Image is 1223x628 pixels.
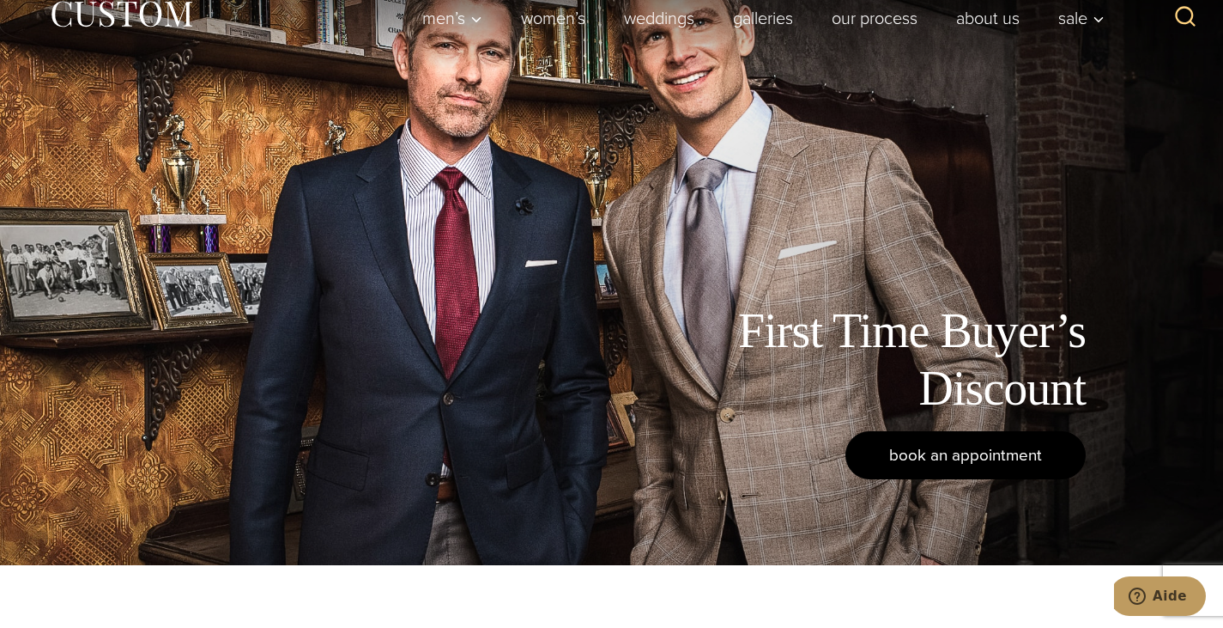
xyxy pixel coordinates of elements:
h1: First Time Buyer’s Discount [699,302,1086,418]
a: weddings [605,1,714,35]
button: Men’s sub menu toggle [403,1,502,35]
a: Galleries [714,1,813,35]
a: About Us [937,1,1039,35]
a: Women’s [502,1,605,35]
a: Our Process [813,1,937,35]
a: book an appointment [845,431,1086,479]
button: Sale sub menu toggle [1039,1,1114,35]
span: book an appointment [889,442,1042,467]
iframe: Ouvre un widget dans lequel vous pouvez chatter avec l’un de nos agents [1114,576,1206,619]
nav: Primary Navigation [403,1,1114,35]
